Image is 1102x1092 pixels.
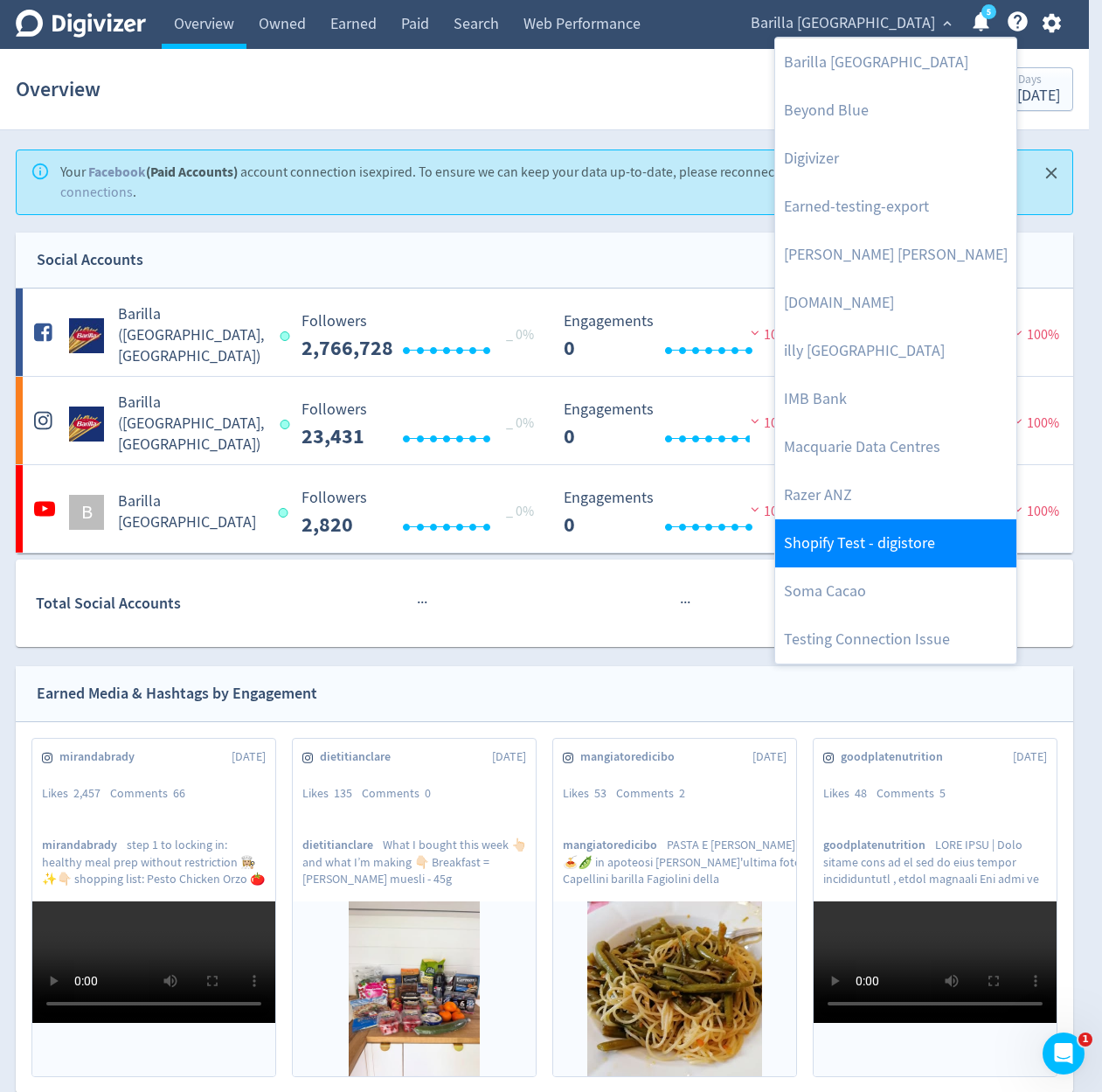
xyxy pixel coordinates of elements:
a: Shopify Test - digistore [775,519,1016,567]
span: 1 [1078,1033,1092,1047]
iframe: Intercom live chat [1043,1033,1085,1075]
a: Testing Connection Issue [775,616,1016,664]
a: Beyond Blue [775,87,1016,135]
a: [PERSON_NAME] [PERSON_NAME] [775,231,1016,279]
a: Macquarie Data Centres [775,423,1016,471]
a: Soma Cacao [775,567,1016,616]
a: Earned-testing-export [775,183,1016,231]
a: Razer ANZ [775,471,1016,519]
a: Digivizer [775,135,1016,183]
a: illy [GEOGRAPHIC_DATA] [775,327,1016,375]
a: [DOMAIN_NAME] [775,279,1016,327]
a: Barilla [GEOGRAPHIC_DATA] [775,38,1016,87]
a: IMB Bank [775,375,1016,423]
